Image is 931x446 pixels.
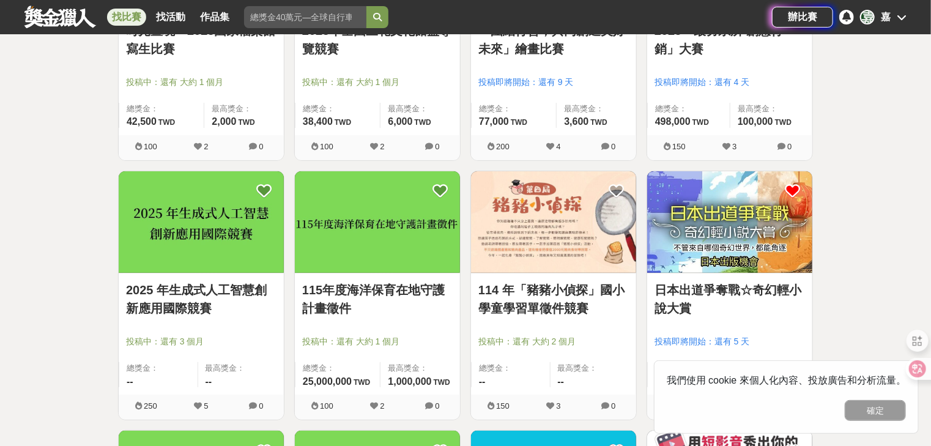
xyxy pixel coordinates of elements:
[732,142,736,151] span: 3
[388,376,431,387] span: 1,000,000
[647,171,812,273] img: Cover Image
[611,401,615,411] span: 0
[204,142,208,151] span: 2
[479,362,543,374] span: 總獎金：
[158,118,175,127] span: TWD
[388,362,453,374] span: 最高獎金：
[881,10,891,24] div: 嘉
[647,171,812,274] a: Cover Image
[471,171,636,273] img: Cover Image
[259,142,263,151] span: 0
[434,378,450,387] span: TWD
[259,401,263,411] span: 0
[239,118,255,127] span: TWD
[127,103,196,115] span: 總獎金：
[655,103,722,115] span: 總獎金：
[320,401,333,411] span: 100
[772,7,833,28] a: 辦比賽
[860,10,875,24] div: 嘉
[471,171,636,274] a: Cover Image
[564,116,588,127] span: 3,600
[126,76,276,89] span: 投稿中：還有 大約 1 個月
[380,401,384,411] span: 2
[303,116,333,127] span: 38,400
[558,362,629,374] span: 最高獎金：
[302,76,453,89] span: 投稿中：還有 大約 1 個月
[655,21,805,58] a: 2025「最夯系所 創意行銷」大賽
[388,103,453,115] span: 最高獎金：
[435,142,439,151] span: 0
[478,76,629,89] span: 投稿即將開始：還有 9 天
[354,378,370,387] span: TWD
[206,376,212,387] span: --
[692,118,709,127] span: TWD
[303,376,352,387] span: 25,000,000
[212,116,236,127] span: 2,000
[303,103,373,115] span: 總獎金：
[302,335,453,348] span: 投稿中：還有 大約 1 個月
[415,118,431,127] span: TWD
[478,21,629,58] a: 「團結行善，共同創造美好未來」繪畫比賽
[195,9,234,26] a: 作品集
[435,401,439,411] span: 0
[206,362,277,374] span: 最高獎金：
[479,116,509,127] span: 77,000
[204,401,208,411] span: 5
[335,118,351,127] span: TWD
[478,335,629,348] span: 投稿中：還有 大約 2 個月
[496,142,510,151] span: 200
[126,21,276,58] a: 時光畫境—2025國家檔案館寫生比賽
[478,281,629,318] a: 114 年「豬豬小偵探」國小學童學習單徵件競賽
[302,21,453,58] a: 2025年全國三花文化館盃導覽競賽
[556,142,560,151] span: 4
[511,118,527,127] span: TWD
[556,401,560,411] span: 3
[119,171,284,274] a: Cover Image
[738,116,773,127] span: 100,000
[496,401,510,411] span: 150
[787,142,792,151] span: 0
[845,400,906,421] button: 確定
[564,103,629,115] span: 最高獎金：
[212,103,276,115] span: 最高獎金：
[127,116,157,127] span: 42,500
[655,116,691,127] span: 498,000
[151,9,190,26] a: 找活動
[144,142,157,151] span: 100
[380,142,384,151] span: 2
[244,6,366,28] input: 總獎金40萬元—全球自行車設計比賽
[127,376,133,387] span: --
[611,142,615,151] span: 0
[655,281,805,318] a: 日本出道爭奪戰☆奇幻輕小說大賞
[295,171,460,274] a: Cover Image
[303,362,373,374] span: 總獎金：
[119,171,284,273] img: Cover Image
[738,103,805,115] span: 最高獎金：
[320,142,333,151] span: 100
[295,171,460,273] img: Cover Image
[479,103,549,115] span: 總獎金：
[302,281,453,318] a: 115年度海洋保育在地守護計畫徵件
[144,401,157,411] span: 250
[667,375,906,385] span: 我們使用 cookie 來個人化內容、投放廣告和分析流量。
[655,335,805,348] span: 投稿即將開始：還有 5 天
[388,116,412,127] span: 6,000
[558,376,565,387] span: --
[775,118,792,127] span: TWD
[479,376,486,387] span: --
[127,362,190,374] span: 總獎金：
[655,76,805,89] span: 投稿即將開始：還有 4 天
[126,335,276,348] span: 投稿中：還有 3 個月
[126,281,276,318] a: 2025 年生成式人工智慧創新應用國際競賽
[672,142,686,151] span: 150
[107,9,146,26] a: 找比賽
[591,118,607,127] span: TWD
